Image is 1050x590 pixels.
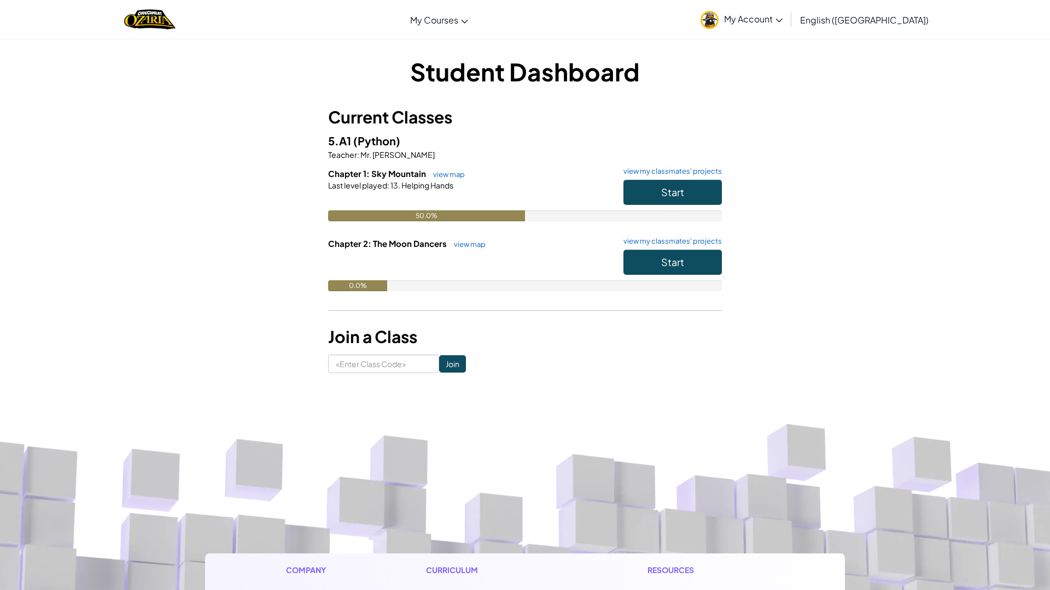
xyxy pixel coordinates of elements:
[439,355,466,373] input: Join
[800,14,929,26] span: English ([GEOGRAPHIC_DATA])
[400,180,453,190] span: Helping Hands
[618,168,722,175] a: view my classmates' projects
[357,150,359,160] span: :
[359,150,435,160] span: Mr. [PERSON_NAME]
[623,250,722,275] button: Start
[405,5,474,34] a: My Courses
[328,238,448,249] span: Chapter 2: The Moon Dancers
[328,55,722,88] h1: Student Dashboard
[695,2,788,37] a: My Account
[724,13,783,25] span: My Account
[661,186,684,198] span: Start
[426,564,558,576] h1: Curriculum
[328,324,722,349] h3: Join a Class
[389,180,400,190] span: 13.
[328,168,428,179] span: Chapter 1: Sky Mountain
[701,11,719,29] img: avatar
[328,210,525,221] div: 50.0%
[795,5,934,34] a: English ([GEOGRAPHIC_DATA])
[124,8,175,31] img: Home
[328,355,439,373] input: <Enter Class Code>
[353,134,400,147] span: (Python)
[448,240,486,249] a: view map
[428,170,465,179] a: view map
[124,8,175,31] a: Ozaria by CodeCombat logo
[328,134,353,147] span: 5.A1
[387,180,389,190] span: :
[286,564,337,576] h1: Company
[328,150,357,160] span: Teacher
[328,105,722,129] h3: Current Classes
[410,14,458,26] span: My Courses
[623,180,722,205] button: Start
[328,280,387,291] div: 0.0%
[647,564,764,576] h1: Resources
[328,180,387,190] span: Last level played
[618,238,722,245] a: view my classmates' projects
[661,256,684,268] span: Start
